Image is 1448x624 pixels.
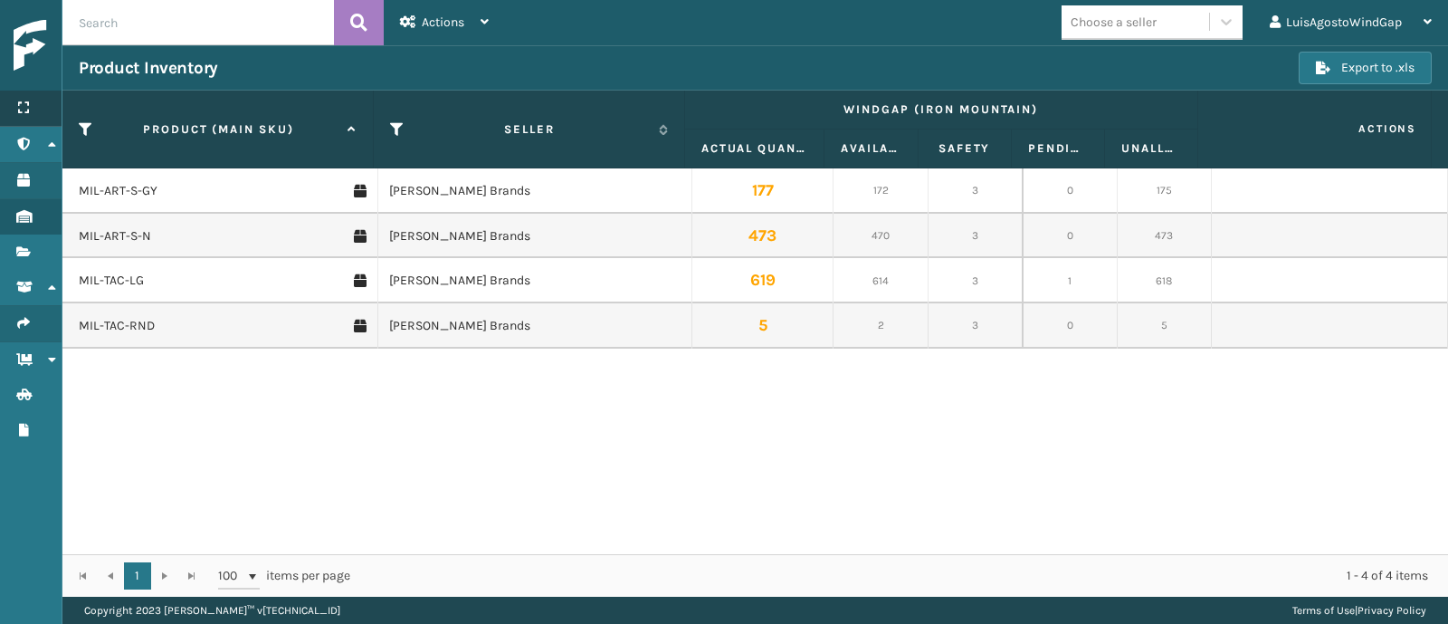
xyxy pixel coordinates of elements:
td: 0 [1023,168,1117,214]
td: 473 [692,214,834,259]
a: MIL-TAC-LG [79,272,144,290]
button: Export to .xls [1299,52,1432,84]
td: [PERSON_NAME] Brands [377,168,692,214]
span: Actions [1204,114,1427,144]
label: Seller [410,121,650,138]
td: 5 [1118,303,1212,349]
td: 0 [1023,214,1117,259]
label: Actual Quantity [701,140,808,157]
a: MIL-ART-S-N [79,227,151,245]
td: 1 [1023,258,1117,303]
label: WindGap (Iron Mountain) [701,101,1181,118]
td: 177 [692,168,834,214]
td: 172 [834,168,928,214]
td: 5 [692,303,834,349]
td: 0 [1023,303,1117,349]
label: Pending [1028,140,1088,157]
td: 2 [834,303,928,349]
span: 100 [218,567,245,585]
a: Terms of Use [1292,604,1355,617]
img: logo [14,20,176,72]
span: Actions [422,14,464,30]
p: Copyright 2023 [PERSON_NAME]™ v [TECHNICAL_ID] [84,597,340,624]
td: 470 [834,214,928,259]
a: MIL-ART-S-GY [79,182,157,200]
div: 1 - 4 of 4 items [376,567,1428,585]
td: 473 [1118,214,1212,259]
td: 3 [929,258,1023,303]
td: 619 [692,258,834,303]
td: 618 [1118,258,1212,303]
td: 3 [929,214,1023,259]
label: Product (MAIN SKU) [99,121,338,138]
span: items per page [218,562,350,590]
td: [PERSON_NAME] Brands [377,303,692,349]
label: Available [841,140,900,157]
a: Privacy Policy [1357,604,1426,617]
td: [PERSON_NAME] Brands [377,258,692,303]
label: Unallocated [1121,140,1181,157]
td: 175 [1118,168,1212,214]
div: | [1292,597,1426,624]
a: 1 [124,562,151,590]
a: MIL-TAC-RND [79,317,155,335]
h3: Product Inventory [79,57,218,79]
td: [PERSON_NAME] Brands [377,214,692,259]
td: 614 [834,258,928,303]
label: Safety [935,140,995,157]
div: Choose a seller [1071,13,1157,32]
td: 3 [929,303,1023,349]
td: 3 [929,168,1023,214]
